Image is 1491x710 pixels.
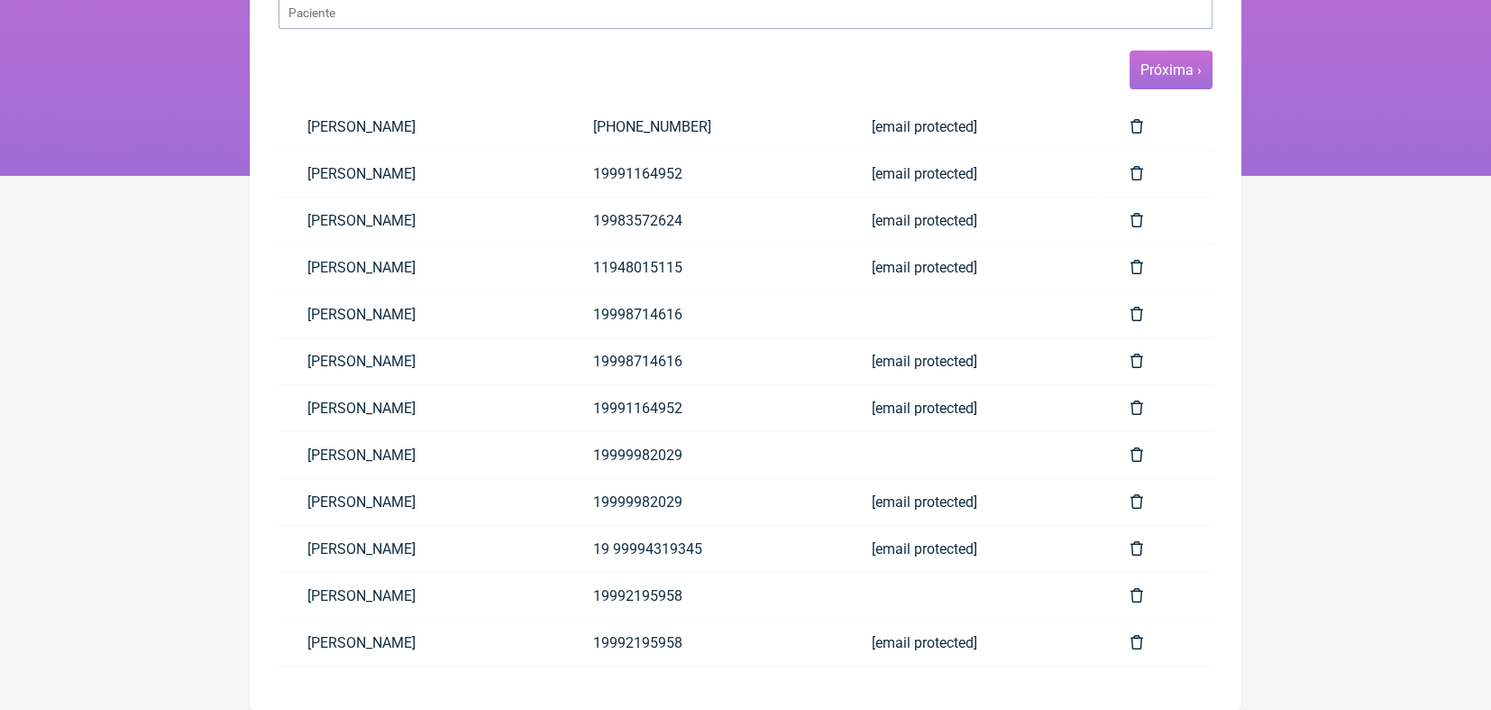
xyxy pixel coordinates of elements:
span: [email protected] [872,165,977,182]
span: [email protected] [872,212,977,229]
a: 19991164952 [564,151,843,197]
a: 19999982029 [564,479,843,525]
a: [email protected] [843,526,1102,572]
a: [PERSON_NAME] [279,432,564,478]
a: 19 99994319345 [564,526,843,572]
a: [email protected] [843,198,1102,244]
a: 19992195958 [564,620,843,666]
a: [PERSON_NAME] [279,151,564,197]
a: [email protected] [843,244,1102,290]
a: 19991164952 [564,385,843,431]
a: 19983572624 [564,198,843,244]
a: 11948015115 [564,244,843,290]
a: 19998714616 [564,291,843,337]
a: 19999982029 [564,432,843,478]
a: 19992195958 [564,573,843,619]
a: [PERSON_NAME] [279,620,564,666]
span: [email protected] [872,353,977,370]
a: [PERSON_NAME] [279,291,564,337]
span: [email protected] [872,118,977,135]
a: [email protected] [843,479,1102,525]
a: [PERSON_NAME] [279,573,564,619]
a: 19998714616 [564,338,843,384]
a: [PERSON_NAME] [279,244,564,290]
span: [email protected] [872,400,977,417]
a: [PERSON_NAME] [279,526,564,572]
span: [email protected] [872,540,977,558]
a: Próxima › [1140,61,1202,78]
a: [email protected] [843,338,1102,384]
a: [PERSON_NAME] [279,104,564,150]
a: [PERSON_NAME] [279,479,564,525]
a: [PERSON_NAME] [279,198,564,244]
span: [email protected] [872,634,977,651]
a: [PHONE_NUMBER] [564,104,843,150]
a: [PERSON_NAME] [279,338,564,384]
a: [email protected] [843,104,1102,150]
a: [email protected] [843,151,1102,197]
a: [PERSON_NAME] [279,385,564,431]
a: [email protected] [843,385,1102,431]
a: [email protected] [843,620,1102,666]
nav: pager [279,51,1212,89]
span: [email protected] [872,259,977,276]
span: [email protected] [872,493,977,511]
